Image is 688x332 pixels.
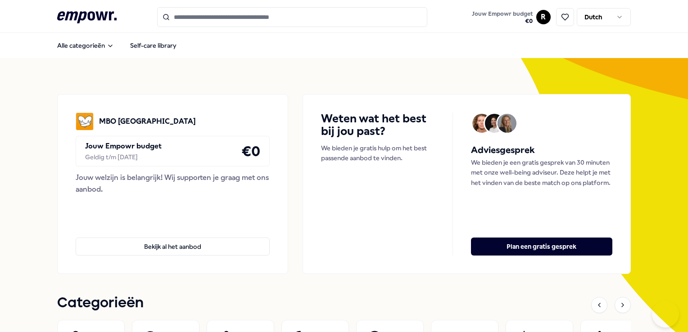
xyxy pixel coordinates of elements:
div: Jouw welzijn is belangrijk! Wij supporten je graag met ons aanbod. [76,172,270,195]
button: Bekijk al het aanbod [76,238,270,256]
img: MBO Amersfoort [76,112,94,130]
div: Geldig t/m [DATE] [85,152,162,162]
img: Avatar [472,114,491,133]
h5: Adviesgesprek [471,143,612,157]
button: Plan een gratis gesprek [471,238,612,256]
iframe: Help Scout Beacon - Open [652,301,679,328]
button: Alle categorieën [50,36,121,54]
p: Jouw Empowr budget [85,140,162,152]
p: MBO [GEOGRAPHIC_DATA] [99,116,196,127]
img: Avatar [485,114,504,133]
h4: Weten wat het best bij jou past? [321,112,434,138]
a: Self-care library [123,36,184,54]
h4: € 0 [241,140,260,162]
span: Jouw Empowr budget [472,10,533,18]
button: R [536,10,551,24]
button: Jouw Empowr budget€0 [470,9,534,27]
input: Search for products, categories or subcategories [157,7,427,27]
img: Avatar [498,114,516,133]
nav: Main [50,36,184,54]
span: € 0 [472,18,533,25]
a: Jouw Empowr budget€0 [468,8,536,27]
p: We bieden je gratis hulp om het best passende aanbod te vinden. [321,143,434,163]
h1: Categorieën [57,292,144,314]
p: We bieden je een gratis gesprek van 30 minuten met onze well-being adviseur. Deze helpt je met he... [471,157,612,188]
a: Bekijk al het aanbod [76,223,270,256]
